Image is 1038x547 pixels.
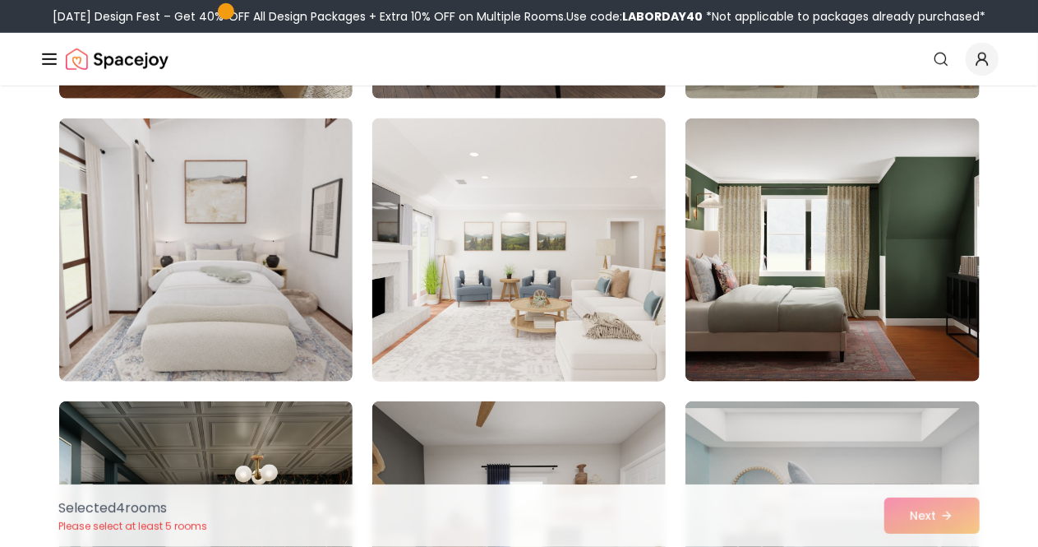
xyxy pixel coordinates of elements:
[59,520,208,533] p: Please select at least 5 rooms
[365,112,673,388] img: Room room-41
[66,43,168,76] a: Spacejoy
[59,118,353,382] img: Room room-40
[39,33,999,86] nav: Global
[53,8,985,25] div: [DATE] Design Fest – Get 40% OFF All Design Packages + Extra 10% OFF on Multiple Rooms.
[622,8,703,25] b: LABORDAY40
[59,498,208,518] p: Selected 4 room s
[66,43,168,76] img: Spacejoy Logo
[685,118,979,382] img: Room room-42
[566,8,703,25] span: Use code:
[703,8,985,25] span: *Not applicable to packages already purchased*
